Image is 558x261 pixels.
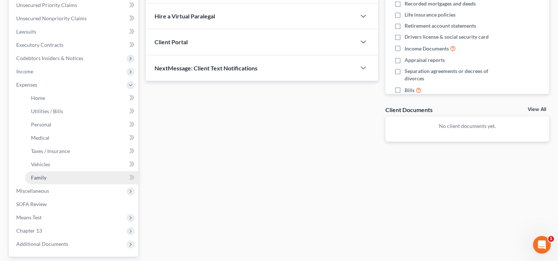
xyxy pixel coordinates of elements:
[16,214,42,220] span: Means Test
[16,68,33,74] span: Income
[155,13,215,20] span: Hire a Virtual Paralegal
[25,118,138,131] a: Personal
[31,161,50,167] span: Vehicles
[25,131,138,145] a: Medical
[155,65,257,72] span: NextMessage: Client Text Notifications
[31,108,63,114] span: Utilities / Bills
[10,198,138,211] a: SOFA Review
[10,38,138,52] a: Executory Contracts
[16,241,68,247] span: Additional Documents
[16,227,42,234] span: Chapter 13
[10,25,138,38] a: Lawsuits
[391,122,543,130] p: No client documents yet.
[405,33,489,41] span: Drivers license & social security card
[548,236,554,242] span: 1
[31,95,45,101] span: Home
[25,91,138,105] a: Home
[405,45,449,52] span: Income Documents
[16,15,87,21] span: Unsecured Nonpriority Claims
[528,107,546,112] a: View All
[10,12,138,25] a: Unsecured Nonpriority Claims
[25,158,138,171] a: Vehicles
[405,22,476,29] span: Retirement account statements
[405,87,415,94] span: Bills
[16,201,47,207] span: SOFA Review
[533,236,551,254] iframe: Intercom live chat
[31,121,51,128] span: Personal
[405,67,502,82] span: Separation agreements or decrees of divorces
[31,135,49,141] span: Medical
[405,11,455,18] span: Life insurance policies
[16,188,49,194] span: Miscellaneous
[385,106,433,114] div: Client Documents
[16,28,36,35] span: Lawsuits
[25,105,138,118] a: Utilities / Bills
[16,81,37,88] span: Expenses
[405,56,445,64] span: Appraisal reports
[25,145,138,158] a: Taxes / Insurance
[16,42,63,48] span: Executory Contracts
[31,148,70,154] span: Taxes / Insurance
[16,2,77,8] span: Unsecured Priority Claims
[31,174,46,181] span: Family
[25,171,138,184] a: Family
[16,55,83,61] span: Codebtors Insiders & Notices
[155,38,188,45] span: Client Portal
